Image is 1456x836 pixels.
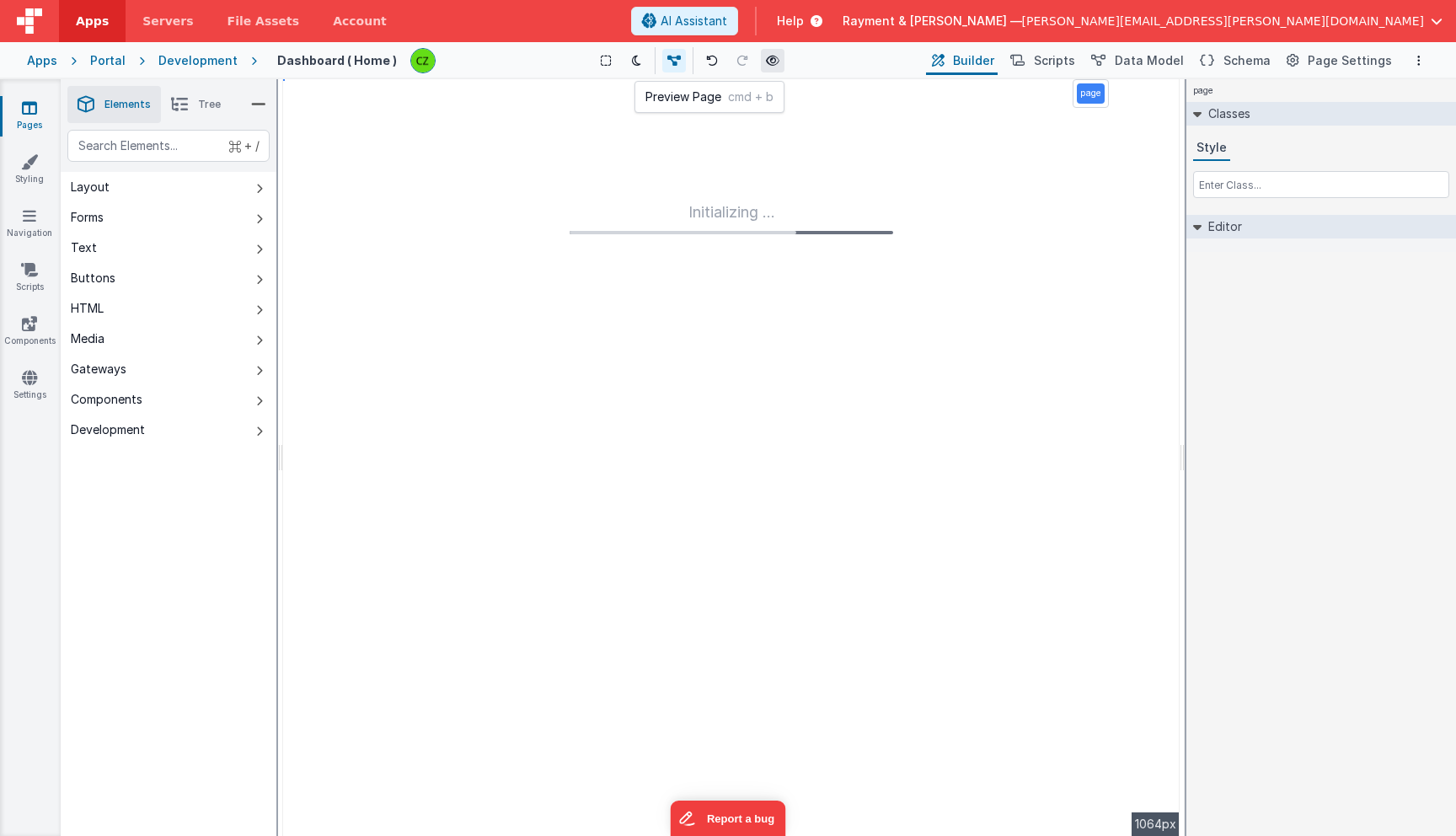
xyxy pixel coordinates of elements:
[61,384,276,415] button: Components
[71,179,110,196] div: Layout
[1022,13,1424,29] span: [PERSON_NAME][EMAIL_ADDRESS][PERSON_NAME][DOMAIN_NAME]
[631,7,738,35] button: AI Assistant
[71,361,126,378] div: Gateways
[1308,52,1392,69] span: Page Settings
[953,52,994,69] span: Builder
[27,52,57,69] div: Apps
[283,79,1180,836] div: -->
[1115,52,1184,69] span: Data Model
[198,98,221,111] span: Tree
[61,202,276,233] button: Forms
[843,13,1022,29] span: Rayment & [PERSON_NAME] —
[104,98,151,111] span: Elements
[61,354,276,384] button: Gateways
[158,52,238,69] div: Development
[61,415,276,445] button: Development
[67,130,270,162] input: Search Elements...
[843,13,1443,29] button: Rayment & [PERSON_NAME] — [PERSON_NAME][EMAIL_ADDRESS][PERSON_NAME][DOMAIN_NAME]
[1080,87,1101,100] p: page
[1193,136,1230,161] button: Style
[76,13,109,29] span: Apps
[570,201,893,234] div: Initializing ...
[90,52,126,69] div: Portal
[1186,79,1220,102] h4: page
[71,421,145,438] div: Development
[1409,51,1429,71] button: Options
[926,46,998,75] button: Builder
[1132,812,1180,836] div: 1064px
[411,49,435,72] img: b4a104e37d07c2bfba7c0e0e4a273d04
[1004,46,1079,75] button: Scripts
[71,270,115,287] div: Buttons
[1085,46,1187,75] button: Data Model
[777,13,804,29] span: Help
[1202,215,1242,238] h2: Editor
[671,801,786,836] iframe: Marker.io feedback button
[277,54,397,67] h4: Dashboard ( Home )
[1202,102,1250,126] h2: Classes
[61,172,276,202] button: Layout
[1223,52,1271,69] span: Schema
[61,293,276,324] button: HTML
[71,239,97,256] div: Text
[71,391,142,408] div: Components
[229,130,260,162] span: + /
[142,13,193,29] span: Servers
[227,13,300,29] span: File Assets
[1281,46,1395,75] button: Page Settings
[71,300,104,317] div: HTML
[1194,46,1274,75] button: Schema
[71,209,104,226] div: Forms
[1193,171,1449,198] input: Enter Class...
[61,263,276,293] button: Buttons
[61,233,276,263] button: Text
[1034,52,1075,69] span: Scripts
[61,324,276,354] button: Media
[661,13,727,29] span: AI Assistant
[71,330,104,347] div: Media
